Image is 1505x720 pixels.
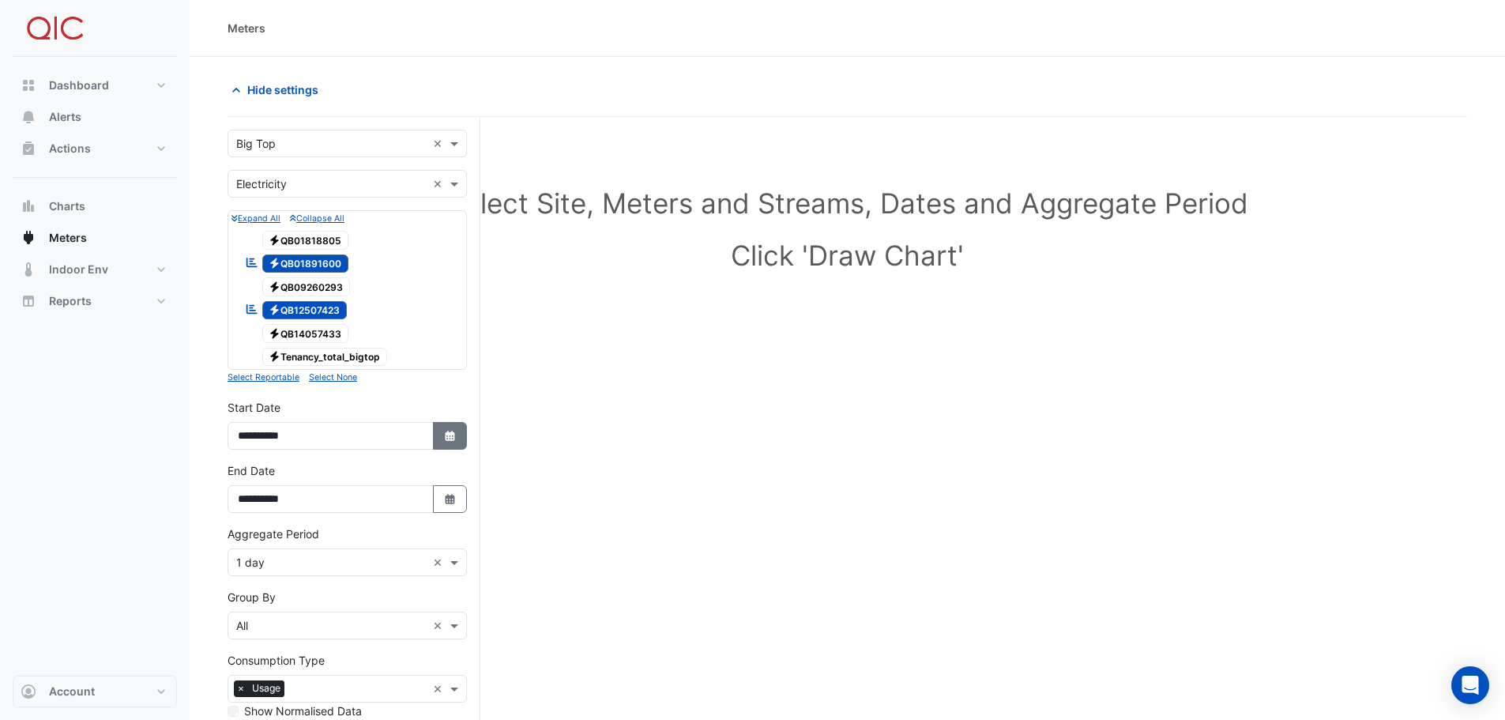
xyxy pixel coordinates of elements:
[228,20,265,36] div: Meters
[13,285,177,317] button: Reports
[262,301,348,320] span: QB12507423
[433,617,446,634] span: Clear
[13,222,177,254] button: Meters
[253,239,1442,272] h1: Click 'Draw Chart'
[262,254,349,273] span: QB01891600
[245,303,259,316] fa-icon: Reportable
[269,281,280,292] fa-icon: Electricity
[49,684,95,699] span: Account
[228,589,276,605] label: Group By
[269,327,280,339] fa-icon: Electricity
[443,492,457,506] fa-icon: Select Date
[228,462,275,479] label: End Date
[253,187,1442,220] h1: Select Site, Meters and Streams, Dates and Aggregate Period
[244,703,362,719] label: Show Normalised Data
[13,101,177,133] button: Alerts
[433,680,446,697] span: Clear
[228,370,299,384] button: Select Reportable
[269,234,280,246] fa-icon: Electricity
[248,680,284,696] span: Usage
[309,370,357,384] button: Select None
[309,372,357,383] small: Select None
[433,554,446,571] span: Clear
[1451,666,1489,704] div: Open Intercom Messenger
[13,676,177,707] button: Account
[290,211,344,225] button: Collapse All
[262,348,388,367] span: Tenancy_total_bigtop
[234,680,248,696] span: ×
[433,135,446,152] span: Clear
[21,198,36,214] app-icon: Charts
[228,399,280,416] label: Start Date
[228,372,299,383] small: Select Reportable
[49,230,87,246] span: Meters
[21,293,36,309] app-icon: Reports
[262,277,351,296] span: QB09260293
[247,81,318,98] span: Hide settings
[433,175,446,192] span: Clear
[13,70,177,101] button: Dashboard
[269,258,280,270] fa-icon: Electricity
[290,213,344,224] small: Collapse All
[269,351,280,363] fa-icon: Electricity
[49,198,85,214] span: Charts
[21,230,36,246] app-icon: Meters
[231,211,280,225] button: Expand All
[231,213,280,224] small: Expand All
[262,324,349,343] span: QB14057433
[49,77,109,93] span: Dashboard
[228,526,319,542] label: Aggregate Period
[262,231,349,250] span: QB01818805
[443,429,457,443] fa-icon: Select Date
[13,190,177,222] button: Charts
[228,76,329,104] button: Hide settings
[228,652,325,669] label: Consumption Type
[21,77,36,93] app-icon: Dashboard
[49,109,81,125] span: Alerts
[19,13,90,44] img: Company Logo
[269,304,280,316] fa-icon: Electricity
[49,293,92,309] span: Reports
[13,254,177,285] button: Indoor Env
[21,109,36,125] app-icon: Alerts
[21,141,36,156] app-icon: Actions
[13,133,177,164] button: Actions
[49,262,108,277] span: Indoor Env
[49,141,91,156] span: Actions
[21,262,36,277] app-icon: Indoor Env
[245,256,259,270] fa-icon: Reportable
